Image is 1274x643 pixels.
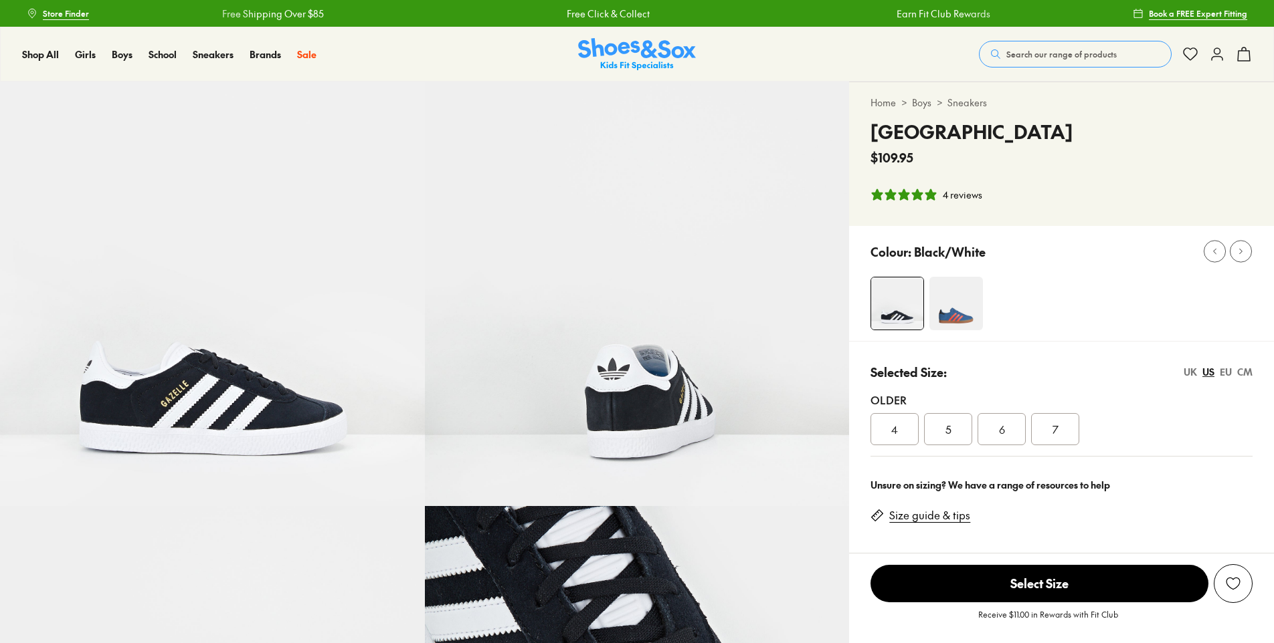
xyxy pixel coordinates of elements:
button: Select Size [871,564,1208,603]
a: Boys [112,47,132,61]
span: Sale [297,47,316,61]
a: Sale [297,47,316,61]
div: 4 reviews [943,188,982,202]
a: Boys [912,96,931,110]
h4: [GEOGRAPHIC_DATA] [871,118,1073,146]
span: Book a FREE Expert Fitting [1149,7,1247,19]
span: 4 [891,421,898,437]
img: SNS_Logo_Responsive.svg [578,38,696,71]
span: School [149,47,177,61]
span: Girls [75,47,96,61]
button: Search our range of products [979,41,1172,68]
a: School [149,47,177,61]
span: 6 [999,421,1005,437]
a: Free Shipping Over $85 [955,7,1057,21]
a: Home [871,96,896,110]
p: Black/White [914,243,986,261]
a: Girls [75,47,96,61]
button: 5 stars, 4 ratings [871,188,982,202]
button: Add to Wishlist [1214,564,1253,603]
span: Shop All [22,47,59,61]
a: Free Click & Collect [294,7,377,21]
span: Sneakers [193,47,234,61]
a: Sneakers [193,47,234,61]
p: Receive $11.00 in Rewards with Fit Club [978,608,1118,632]
a: Shoes & Sox [578,38,696,71]
span: Brands [250,47,281,61]
a: Earn Fit Club Rewards [624,7,718,21]
p: Colour: [871,243,911,261]
div: UK [1184,365,1197,379]
a: Shop All [22,47,59,61]
div: EU [1220,365,1232,379]
span: Boys [112,47,132,61]
span: 5 [945,421,951,437]
div: > > [871,96,1253,110]
a: Store Finder [27,1,89,25]
div: CM [1237,365,1253,379]
div: Older [871,392,1253,408]
img: 5-101068_1 [425,82,850,506]
img: 4-101067_1 [871,277,923,330]
a: Size guide & tips [889,508,970,523]
img: 4-524301_1 [929,277,983,330]
span: Store Finder [43,7,89,19]
div: US [1202,365,1214,379]
a: Brands [250,47,281,61]
span: Search our range of products [1006,48,1117,60]
a: Sneakers [947,96,987,110]
span: $109.95 [871,148,913,166]
a: Book a FREE Expert Fitting [1133,1,1247,25]
span: 7 [1053,421,1059,437]
p: Selected Size: [871,363,947,381]
div: Unsure on sizing? We have a range of resources to help [871,478,1253,492]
